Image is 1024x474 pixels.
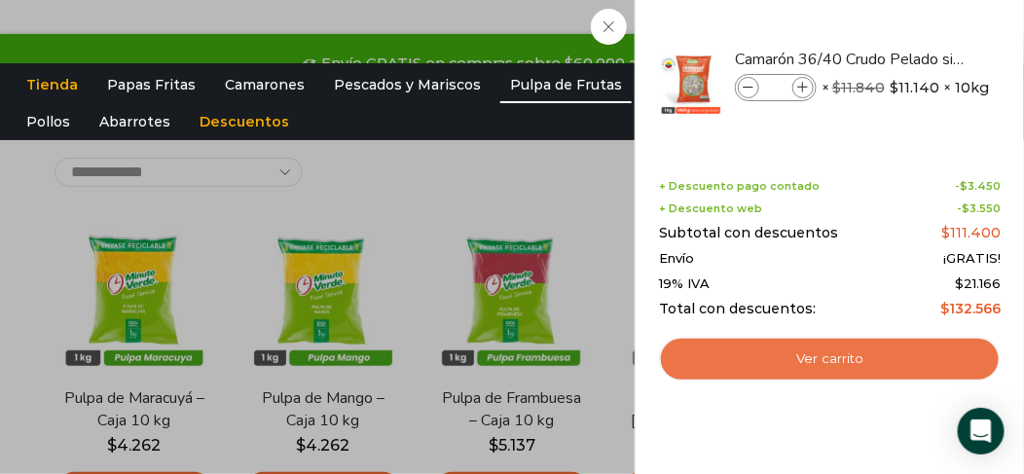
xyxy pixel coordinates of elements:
[324,66,491,103] a: Pescados y Mariscos
[890,78,898,97] span: $
[659,301,816,317] span: Total con descuentos:
[940,300,1001,317] bdi: 132.566
[761,77,790,98] input: Product quantity
[955,180,1001,193] span: -
[960,179,968,193] span: $
[962,201,1001,215] bdi: 3.550
[90,103,180,140] a: Abarrotes
[17,66,88,103] a: Tienda
[832,79,841,96] span: $
[957,202,1001,215] span: -
[190,103,299,140] a: Descuentos
[735,49,967,70] a: Camarón 36/40 Crudo Pelado sin Vena - Super Prime - Caja 10 kg
[659,276,710,292] span: 19% IVA
[17,103,80,140] a: Pollos
[962,201,969,215] span: $
[955,275,964,291] span: $
[97,66,205,103] a: Papas Fritas
[941,224,1001,241] bdi: 111.400
[890,78,939,97] bdi: 11.140
[960,179,1001,193] bdi: 3.450
[659,202,762,215] span: + Descuento web
[659,180,820,193] span: + Descuento pago contado
[659,225,838,241] span: Subtotal con descuentos
[941,224,950,241] span: $
[215,66,314,103] a: Camarones
[943,251,1001,267] span: ¡GRATIS!
[940,300,949,317] span: $
[500,66,632,103] a: Pulpa de Frutas
[659,251,694,267] span: Envío
[822,74,989,101] span: × × 10kg
[659,337,1001,382] a: Ver carrito
[955,275,1001,291] span: 21.166
[958,408,1005,455] div: Open Intercom Messenger
[832,79,885,96] bdi: 11.840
